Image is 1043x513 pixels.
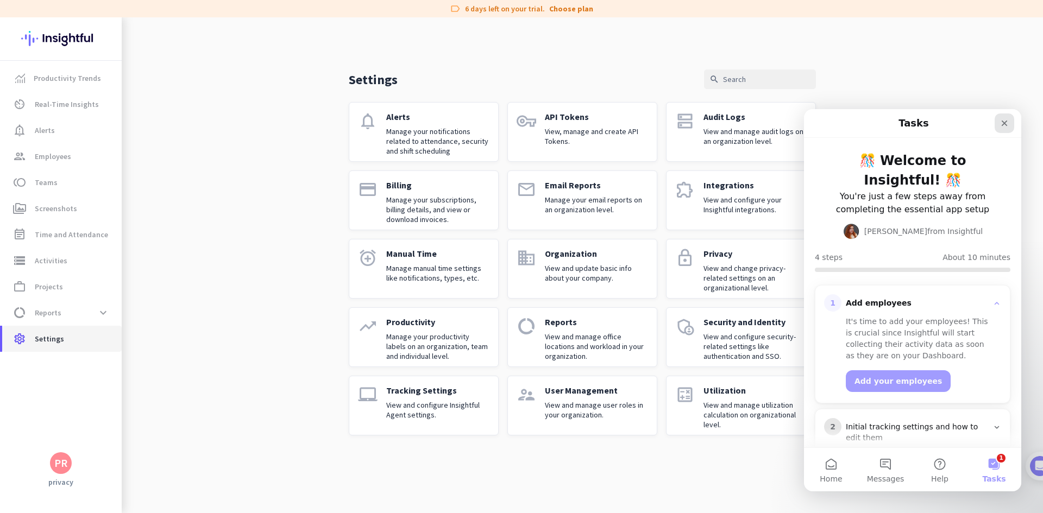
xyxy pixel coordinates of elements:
[2,221,122,248] a: event_noteTime and Attendance
[517,316,536,336] i: data_usage
[666,307,816,367] a: admin_panel_settingsSecurity and IdentityView and configure security-related settings like authen...
[545,111,648,122] p: API Tokens
[517,248,536,268] i: domain
[703,400,807,429] p: View and manage utilization calculation on organizational level.
[675,111,695,131] i: dns
[545,248,648,259] p: Organization
[703,316,807,327] p: Security and Identity
[35,306,61,319] span: Reports
[703,385,807,396] p: Utilization
[35,98,99,111] span: Real-Time Insights
[386,126,489,156] p: Manage your notifications related to attendance, security and shift scheduling
[386,316,489,327] p: Productivity
[703,195,807,214] p: View and configure your Insightful integrations.
[675,248,695,268] i: lock
[675,316,695,336] i: admin_panel_settings
[13,150,26,163] i: group
[2,169,122,195] a: tollTeams
[675,180,695,199] i: extension
[2,117,122,143] a: notification_importantAlerts
[358,180,378,199] i: payment
[2,300,122,326] a: data_usageReportsexpand_more
[13,332,26,345] i: settings
[35,332,64,345] span: Settings
[2,91,122,117] a: av_timerReal-Time Insights
[2,326,122,352] a: settingsSettings
[35,254,67,267] span: Activities
[35,150,71,163] span: Employees
[703,111,807,122] p: Audit Logs
[703,263,807,293] p: View and change privacy-related settings on an organizational level.
[507,376,657,435] a: supervisor_accountUser ManagementView and manage user roles in your organization.
[386,248,489,259] p: Manual Time
[358,111,378,131] i: notifications
[804,109,1021,491] iframe: Intercom live chat
[386,111,489,122] p: Alerts
[545,316,648,327] p: Reports
[13,124,26,137] i: notification_important
[545,263,648,283] p: View and update basic info about your company.
[703,248,807,259] p: Privacy
[386,332,489,361] p: Manage your productivity labels on an organization, team and individual level.
[34,72,101,85] span: Productivity Trends
[2,65,122,91] a: menu-itemProductivity Trends
[545,126,648,146] p: View, manage and create API Tokens.
[349,102,499,162] a: notificationsAlertsManage your notifications related to attendance, security and shift scheduling
[35,202,77,215] span: Screenshots
[517,385,536,404] i: supervisor_account
[666,376,816,435] a: calculateUtilizationView and manage utilization calculation on organizational level.
[35,228,108,241] span: Time and Attendance
[349,307,499,367] a: trending_upProductivityManage your productivity labels on an organization, team and individual le...
[13,202,26,215] i: perm_media
[703,180,807,191] p: Integrations
[507,102,657,162] a: vpn_keyAPI TokensView, manage and create API Tokens.
[545,400,648,420] p: View and manage user roles in your organization.
[358,248,378,268] i: alarm_add
[349,71,398,88] p: Settings
[675,385,695,404] i: calculate
[2,143,122,169] a: groupEmployees
[2,274,122,300] a: work_outlineProjects
[507,170,657,230] a: emailEmail ReportsManage your email reports on an organization level.
[54,458,67,468] div: PR
[35,124,55,137] span: Alerts
[386,180,489,191] p: Billing
[545,332,648,361] p: View and manage office locations and workload in your organization.
[545,180,648,191] p: Email Reports
[13,228,26,241] i: event_note
[507,307,657,367] a: data_usageReportsView and manage office locations and workload in your organization.
[349,376,499,435] a: laptop_macTracking SettingsView and configure Insightful Agent settings.
[517,180,536,199] i: email
[709,74,719,84] i: search
[386,400,489,420] p: View and configure Insightful Agent settings.
[349,170,499,230] a: paymentBillingManage your subscriptions, billing details, and view or download invoices.
[13,306,26,319] i: data_usage
[21,17,100,60] img: Insightful logo
[450,3,461,14] i: label
[545,195,648,214] p: Manage your email reports on an organization level.
[666,102,816,162] a: dnsAudit LogsView and manage audit logs on an organization level.
[15,73,25,83] img: menu-item
[545,385,648,396] p: User Management
[703,126,807,146] p: View and manage audit logs on an organization level.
